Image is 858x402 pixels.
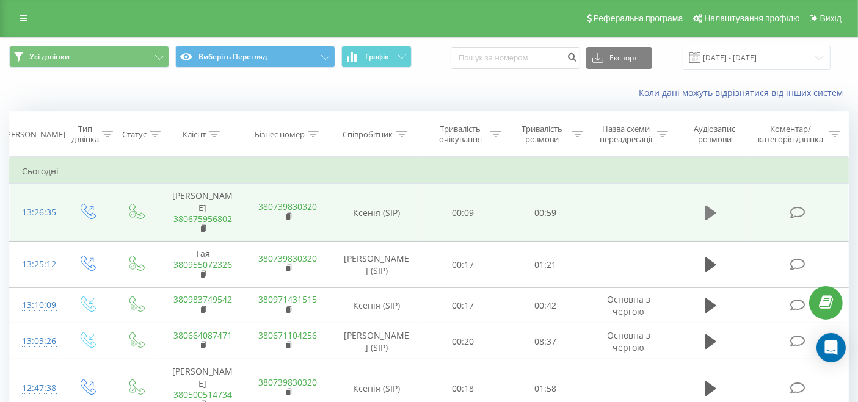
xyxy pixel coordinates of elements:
font: Реферальна програма [594,13,683,23]
font: 00:09 [453,207,474,218]
font: 00:59 [534,207,556,218]
div: Open Intercom Messenger [816,333,846,362]
a: 380955072326 [173,259,232,270]
font: Усі дзвінки [29,51,70,62]
font: [PERSON_NAME] [173,365,233,389]
font: 00:20 [453,336,474,347]
font: Співробітник [343,129,393,140]
a: 380739830320 [259,201,318,212]
font: Бізнес номер [255,129,305,140]
font: 01:58 [534,382,556,394]
a: 380664087471 [173,329,232,341]
font: 00:17 [453,300,474,311]
a: 380739830320 [259,253,318,264]
font: 01:21 [534,259,556,270]
font: 13:26:35 [22,206,56,218]
font: [PERSON_NAME] (SIP) [344,329,409,353]
button: Експорт [586,47,652,69]
a: 380500514734 [173,389,232,400]
a: 380983749542 [173,293,232,305]
font: Аудіозапис розмови [694,123,735,145]
a: 380671104256 [259,329,318,341]
font: Виберіть Перегляд [198,51,267,62]
font: Основна з чергою [607,293,650,317]
font: Експорт [609,52,638,63]
input: Пошук за номером [451,47,580,69]
a: 380739830320 [259,376,318,388]
font: Коментар/категорія дзвінка [758,123,823,145]
font: 13:03:26 [22,335,56,346]
font: 13:25:12 [22,258,56,270]
button: Графік [341,46,412,68]
font: [PERSON_NAME] [4,129,65,140]
font: Ксенія (SIP) [353,382,400,394]
font: Клієнт [183,129,206,140]
font: Тривалість розмови [522,123,562,145]
a: Коли дані можуть відрізнятися від інших систем [639,87,849,98]
font: Тривалість очікування [439,123,482,145]
font: 00:42 [534,300,556,311]
font: [PERSON_NAME] (SIP) [344,253,409,276]
font: Ксенія (SIP) [353,207,400,218]
font: Статус [122,129,147,140]
font: Налаштування профілю [704,13,799,23]
button: Виберіть Перегляд [175,46,335,68]
font: Сьогодні [22,165,59,177]
font: Тип дзвінка [71,123,99,145]
font: Тая [195,248,210,259]
font: 08:37 [534,336,556,347]
font: Основна з чергою [607,329,650,353]
font: Графік [365,51,389,62]
font: [PERSON_NAME] [173,190,233,214]
font: Ксенія (SIP) [353,300,400,311]
font: 00:18 [453,382,474,394]
font: Назва схеми переадресації [600,123,652,145]
font: Вихід [820,13,842,23]
font: 12:47:38 [22,382,56,393]
font: Коли дані можуть відрізнятися від інших систем [639,87,843,98]
a: 380971431515 [259,293,318,305]
a: 380675956802 [173,213,232,224]
font: 00:17 [453,259,474,270]
button: Усі дзвінки [9,46,169,68]
font: 13:10:09 [22,299,56,310]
